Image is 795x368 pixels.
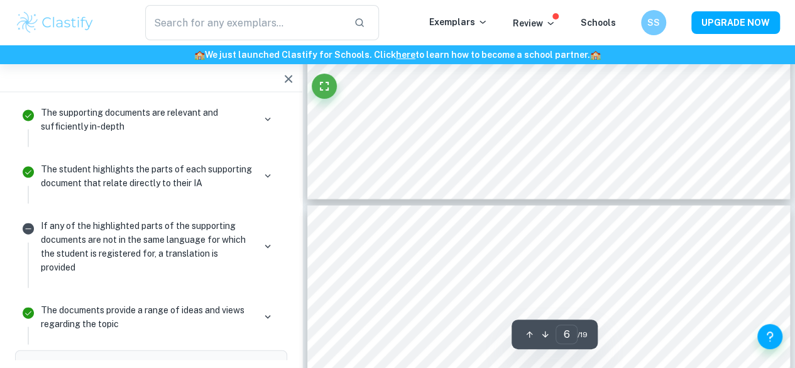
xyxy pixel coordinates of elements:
span: 🏫 [194,50,205,60]
svg: Correct [21,108,36,123]
h6: We just launched Clastify for Schools. Click to learn how to become a school partner. [3,48,792,62]
button: Help and Feedback [757,324,782,349]
svg: Correct [21,165,36,180]
p: The supporting documents are relevant and sufficiently in-depth [41,106,254,133]
svg: Correct [21,306,36,321]
a: here [396,50,415,60]
button: SS [641,10,666,35]
a: Schools [581,18,616,28]
input: Search for any exemplars... [145,5,344,40]
span: 🏫 [590,50,601,60]
p: The documents provide a range of ideas and views regarding the topic [41,303,254,331]
svg: Not relevant [21,221,36,237]
button: Fullscreen [312,74,337,99]
button: UPGRADE NOW [691,11,780,34]
p: Review [513,16,556,30]
p: If any of the highlighted parts of the supporting documents are not in the same language for whic... [41,219,254,274]
p: The student highlights the parts of each supporting document that relate directly to their IA [41,162,254,190]
p: Exemplars [429,15,488,29]
img: Clastify logo [15,10,95,35]
span: / 19 [578,329,588,340]
h6: SS [647,16,661,30]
